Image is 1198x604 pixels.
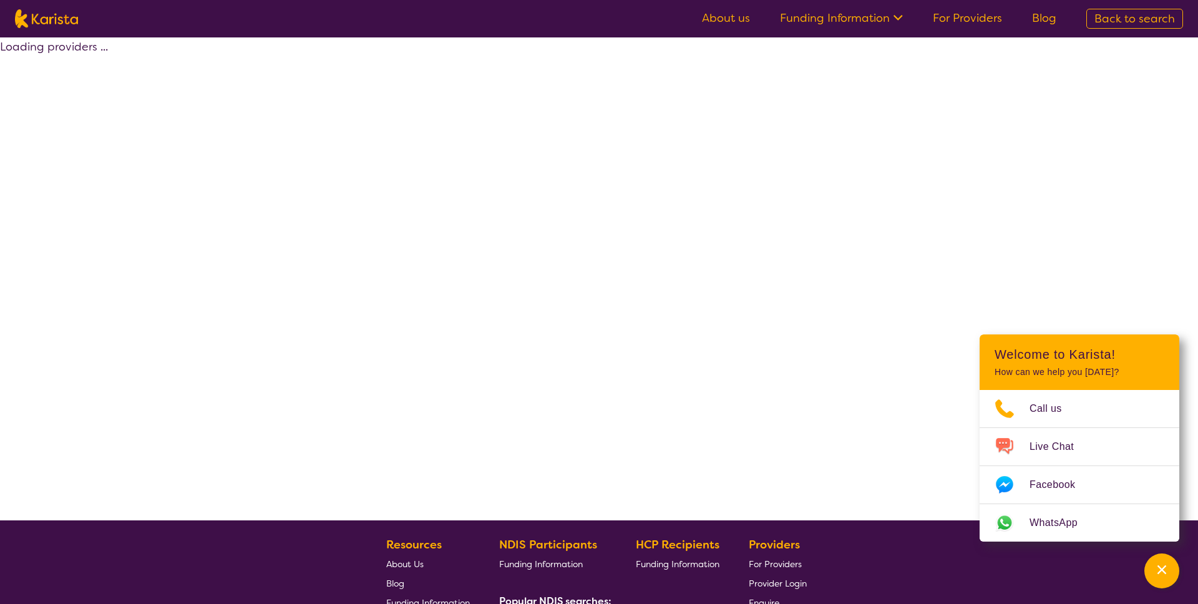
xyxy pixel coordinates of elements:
[386,578,404,589] span: Blog
[15,9,78,28] img: Karista logo
[1144,553,1179,588] button: Channel Menu
[749,578,807,589] span: Provider Login
[980,390,1179,542] ul: Choose channel
[386,573,470,593] a: Blog
[386,558,424,570] span: About Us
[1086,9,1183,29] a: Back to search
[1094,11,1175,26] span: Back to search
[499,554,606,573] a: Funding Information
[499,537,597,552] b: NDIS Participants
[636,537,719,552] b: HCP Recipients
[1030,514,1093,532] span: WhatsApp
[1030,475,1090,494] span: Facebook
[933,11,1002,26] a: For Providers
[980,334,1179,542] div: Channel Menu
[749,537,800,552] b: Providers
[749,573,807,593] a: Provider Login
[995,367,1164,377] p: How can we help you [DATE]?
[749,558,802,570] span: For Providers
[995,347,1164,362] h2: Welcome to Karista!
[780,11,903,26] a: Funding Information
[499,558,583,570] span: Funding Information
[980,504,1179,542] a: Web link opens in a new tab.
[636,554,719,573] a: Funding Information
[749,554,807,573] a: For Providers
[1030,399,1077,418] span: Call us
[1032,11,1056,26] a: Blog
[702,11,750,26] a: About us
[386,537,442,552] b: Resources
[636,558,719,570] span: Funding Information
[386,554,470,573] a: About Us
[1030,437,1089,456] span: Live Chat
